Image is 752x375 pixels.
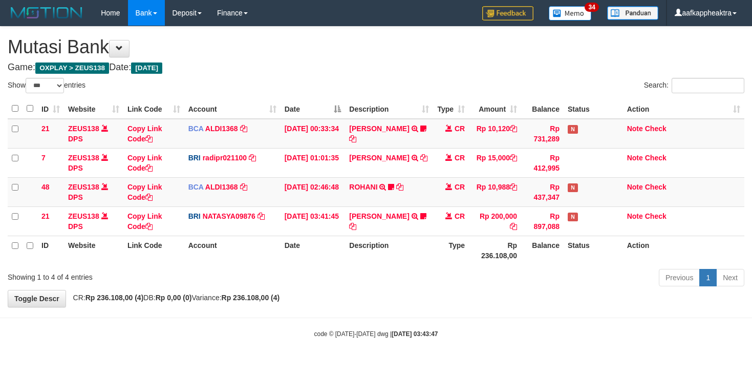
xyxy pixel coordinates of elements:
[68,212,99,220] a: ZEUS138
[469,177,521,206] td: Rp 10,988
[156,294,192,302] strong: Rp 0,00 (0)
[585,3,598,12] span: 34
[8,78,85,93] label: Show entries
[345,99,433,119] th: Description: activate to sort column ascending
[564,99,623,119] th: Status
[281,206,346,236] td: [DATE] 03:41:45
[41,183,50,191] span: 48
[659,269,700,286] a: Previous
[205,183,238,191] a: ALDI1368
[184,99,281,119] th: Account: activate to sort column ascending
[433,99,469,119] th: Type: activate to sort column ascending
[349,154,409,162] a: [PERSON_NAME]
[627,124,643,133] a: Note
[127,124,162,143] a: Copy Link Code
[564,236,623,265] th: Status
[349,124,409,133] a: [PERSON_NAME]
[521,99,564,119] th: Balance
[699,269,717,286] a: 1
[510,124,517,133] a: Copy Rp 10,120 to clipboard
[627,183,643,191] a: Note
[510,222,517,231] a: Copy Rp 200,000 to clipboard
[41,212,50,220] span: 21
[68,183,99,191] a: ZEUS138
[349,183,377,191] a: ROHANI
[349,135,356,143] a: Copy ARIF NUR CAHYADI to clipboard
[188,154,201,162] span: BRI
[392,330,438,338] strong: [DATE] 03:43:47
[349,222,356,231] a: Copy ANIK RAHAYU to clipboard
[469,206,521,236] td: Rp 200,000
[188,183,204,191] span: BCA
[645,154,667,162] a: Check
[64,206,123,236] td: DPS
[420,154,427,162] a: Copy BUDI EFENDI to clipboard
[240,124,247,133] a: Copy ALDI1368 to clipboard
[127,154,162,172] a: Copy Link Code
[455,212,465,220] span: CR
[433,236,469,265] th: Type
[510,183,517,191] a: Copy Rp 10,988 to clipboard
[349,212,409,220] a: [PERSON_NAME]
[257,212,265,220] a: Copy NATASYA09876 to clipboard
[85,294,144,302] strong: Rp 236.108,00 (4)
[521,206,564,236] td: Rp 897,088
[521,119,564,149] td: Rp 731,289
[469,119,521,149] td: Rp 10,120
[469,236,521,265] th: Rp 236.108,00
[8,62,744,73] h4: Game: Date:
[510,154,517,162] a: Copy Rp 15,000 to clipboard
[627,212,643,220] a: Note
[64,99,123,119] th: Website: activate to sort column ascending
[64,148,123,177] td: DPS
[35,62,109,74] span: OXPLAY > ZEUS138
[627,154,643,162] a: Note
[203,212,255,220] a: NATASYA09876
[68,154,99,162] a: ZEUS138
[205,124,238,133] a: ALDI1368
[240,183,247,191] a: Copy ALDI1368 to clipboard
[281,148,346,177] td: [DATE] 01:01:35
[37,99,64,119] th: ID: activate to sort column ascending
[41,154,46,162] span: 7
[131,62,162,74] span: [DATE]
[123,99,184,119] th: Link Code: activate to sort column ascending
[188,212,201,220] span: BRI
[645,124,667,133] a: Check
[203,154,247,162] a: radipr021100
[568,213,578,221] span: Has Note
[281,236,346,265] th: Date
[64,236,123,265] th: Website
[8,5,85,20] img: MOTION_logo.png
[672,78,744,93] input: Search:
[549,6,592,20] img: Button%20Memo.svg
[37,236,64,265] th: ID
[455,154,465,162] span: CR
[123,236,184,265] th: Link Code
[281,119,346,149] td: [DATE] 00:33:34
[568,183,578,192] span: Has Note
[716,269,744,286] a: Next
[8,268,306,282] div: Showing 1 to 4 of 4 entries
[184,236,281,265] th: Account
[68,294,280,302] span: CR: DB: Variance:
[521,148,564,177] td: Rp 412,995
[521,236,564,265] th: Balance
[645,212,667,220] a: Check
[469,99,521,119] th: Amount: activate to sort column ascending
[396,183,403,191] a: Copy ROHANI to clipboard
[345,236,433,265] th: Description
[645,183,667,191] a: Check
[281,99,346,119] th: Date: activate to sort column descending
[281,177,346,206] td: [DATE] 02:46:48
[26,78,64,93] select: Showentries
[68,124,99,133] a: ZEUS138
[188,124,204,133] span: BCA
[568,125,578,134] span: Has Note
[623,99,744,119] th: Action: activate to sort column ascending
[8,37,744,57] h1: Mutasi Bank
[64,177,123,206] td: DPS
[127,183,162,201] a: Copy Link Code
[623,236,744,265] th: Action
[64,119,123,149] td: DPS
